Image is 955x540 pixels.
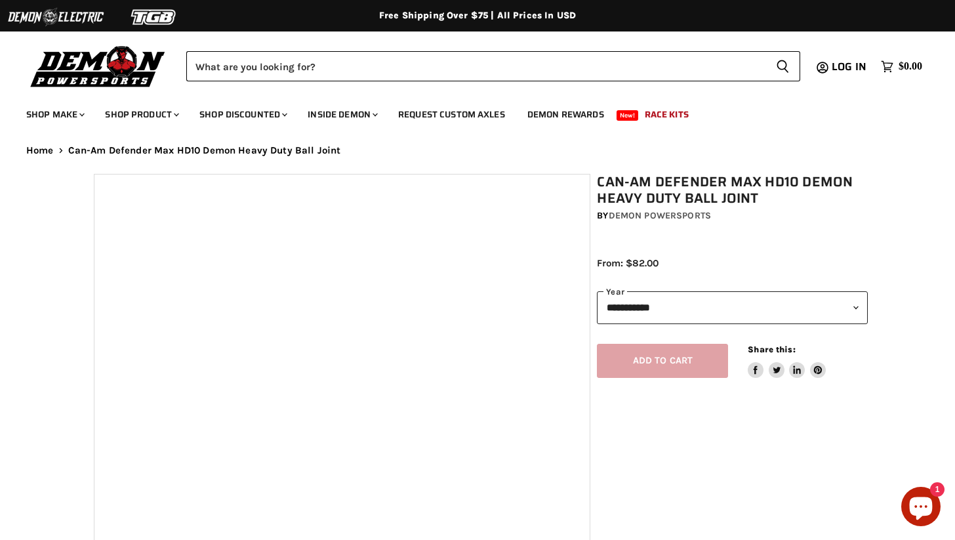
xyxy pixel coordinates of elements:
button: Search [765,51,800,81]
span: Can-Am Defender Max HD10 Demon Heavy Duty Ball Joint [68,145,341,156]
img: TGB Logo 2 [105,5,203,30]
a: Inside Demon [298,101,386,128]
img: Demon Powersports [26,43,170,89]
a: $0.00 [874,57,929,76]
a: Home [26,145,54,156]
a: Shop Product [95,101,187,128]
span: $0.00 [899,60,922,73]
input: Search [186,51,765,81]
a: Shop Discounted [190,101,295,128]
img: Demon Electric Logo 2 [7,5,105,30]
span: Share this: [748,344,795,354]
h1: Can-Am Defender Max HD10 Demon Heavy Duty Ball Joint [597,174,868,207]
a: Race Kits [635,101,699,128]
a: Demon Rewards [518,101,614,128]
select: year [597,291,868,323]
div: by [597,209,868,223]
span: New! [617,110,639,121]
a: Demon Powersports [609,210,711,221]
form: Product [186,51,800,81]
inbox-online-store-chat: Shopify online store chat [897,487,945,530]
a: Log in [826,61,874,73]
span: Log in [832,58,866,75]
ul: Main menu [16,96,919,128]
a: Shop Make [16,101,92,128]
span: From: $82.00 [597,257,659,269]
aside: Share this: [748,344,826,379]
a: Request Custom Axles [388,101,515,128]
